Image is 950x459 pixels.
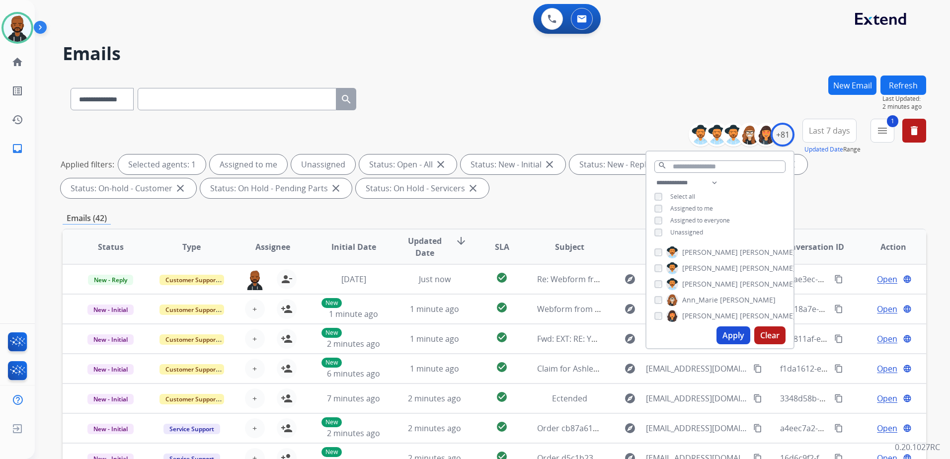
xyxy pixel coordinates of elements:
span: [EMAIL_ADDRESS][DOMAIN_NAME] [646,392,748,404]
span: + [252,333,257,345]
span: 6 minutes ago [327,368,380,379]
button: Refresh [880,76,926,95]
mat-icon: person_add [281,392,293,404]
span: Range [804,145,861,153]
th: Action [845,229,926,264]
span: New - Initial [87,424,134,434]
button: Last 7 days [802,119,857,143]
span: Select all [670,192,695,201]
span: Open [877,333,897,345]
span: 2 minutes ago [327,338,380,349]
span: Initial Date [331,241,376,253]
span: Last 7 days [809,129,850,133]
span: [PERSON_NAME] [682,247,738,257]
mat-icon: arrow_downward [455,235,467,247]
span: Assigned to me [670,204,713,213]
span: Open [877,303,897,315]
span: Last Updated: [882,95,926,103]
span: [PERSON_NAME] [682,263,738,273]
span: Re: Webform from [EMAIL_ADDRESS][DOMAIN_NAME] on [DATE] [537,274,776,285]
span: 1 minute ago [410,333,459,344]
mat-icon: content_copy [834,364,843,373]
span: a4eec7a2-056a-43fe-9319-836ad03375bb [780,423,932,434]
mat-icon: language [903,394,912,403]
span: Customer Support [159,275,224,285]
p: 0.20.1027RC [895,441,940,453]
span: 7 minutes ago [327,393,380,404]
img: avatar [3,14,31,42]
mat-icon: check_circle [496,421,508,433]
mat-icon: content_copy [834,334,843,343]
mat-icon: language [903,364,912,373]
button: Apply [716,326,750,344]
span: Open [877,363,897,375]
button: Updated Date [804,146,843,153]
span: 2 minutes ago [327,428,380,439]
mat-icon: close [174,182,186,194]
div: Unassigned [291,154,355,174]
span: New - Reply [88,275,133,285]
mat-icon: explore [624,422,636,434]
button: + [245,299,265,319]
mat-icon: content_copy [753,424,762,433]
span: New - Initial [87,305,134,315]
mat-icon: close [544,158,555,170]
span: + [252,303,257,315]
div: Assigned to me [210,154,287,174]
div: +81 [771,123,794,147]
div: Status: Open - All [359,154,457,174]
span: Just now [419,274,451,285]
span: + [252,422,257,434]
span: [EMAIL_ADDRESS][DOMAIN_NAME] [646,363,748,375]
div: Status: On Hold - Pending Parts [200,178,352,198]
button: + [245,418,265,438]
p: Emails (42) [63,212,111,225]
mat-icon: delete [908,125,920,137]
button: + [245,359,265,379]
button: Clear [754,326,786,344]
div: Status: On-hold - Customer [61,178,196,198]
span: SLA [495,241,509,253]
span: Ann_Marie [682,295,718,305]
span: + [252,363,257,375]
span: New - Initial [87,364,134,375]
mat-icon: home [11,56,23,68]
mat-icon: explore [624,273,636,285]
mat-icon: content_copy [834,305,843,313]
span: 3348d58b-7f23-40b5-840d-f4f5422d6a4f [780,393,928,404]
span: Order cb87a61c-d8ad-4ff9-9604-60b06fbfa453 [537,423,709,434]
span: Customer Support [159,305,224,315]
mat-icon: search [658,161,667,170]
span: f1da1612-e67a-4f79-9bac-510dd84898bd [780,363,932,374]
span: Ectended [552,393,587,404]
span: [DATE] [341,274,366,285]
p: Applied filters: [61,158,114,170]
mat-icon: close [435,158,447,170]
mat-icon: check_circle [496,391,508,403]
mat-icon: close [330,182,342,194]
button: 1 [871,119,894,143]
span: Conversation ID [781,241,844,253]
mat-icon: explore [624,333,636,345]
span: Claim for Ashley Order No. FL711851280 [537,363,687,374]
span: 1 minute ago [410,363,459,374]
mat-icon: explore [624,363,636,375]
h2: Emails [63,44,926,64]
span: Type [182,241,201,253]
mat-icon: content_copy [753,364,762,373]
p: New [321,417,342,427]
span: Unassigned [670,228,703,236]
mat-icon: check_circle [496,361,508,373]
p: New [321,447,342,457]
mat-icon: content_copy [834,275,843,284]
span: Service Support [163,424,220,434]
span: Assigned to everyone [670,216,730,225]
div: Status: New - Reply [569,154,674,174]
span: Customer Support [159,394,224,404]
span: Updated Date [402,235,447,259]
img: agent-avatar [245,269,265,290]
span: [PERSON_NAME] [740,311,795,321]
mat-icon: history [11,114,23,126]
span: 2 minutes ago [408,423,461,434]
span: [PERSON_NAME] [740,247,795,257]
